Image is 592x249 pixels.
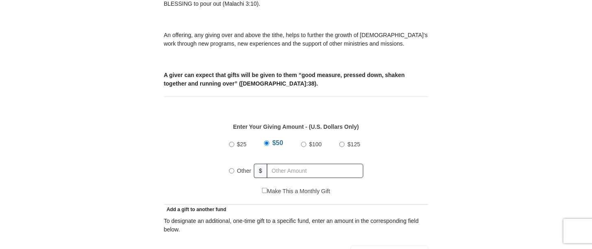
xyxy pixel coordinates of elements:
[237,141,247,148] span: $25
[233,123,359,130] strong: Enter Your Giving Amount - (U.S. Dollars Only)
[272,139,283,146] span: $50
[254,164,268,178] span: $
[237,167,251,174] span: Other
[164,207,227,212] span: Add a gift to another fund
[309,141,322,148] span: $100
[262,187,330,196] label: Make This a Monthly Gift
[164,31,428,48] p: An offering, any giving over and above the tithe, helps to further the growth of [DEMOGRAPHIC_DAT...
[347,141,360,148] span: $125
[262,188,267,193] input: Make This a Monthly Gift
[164,217,428,234] div: To designate an additional, one-time gift to a specific fund, enter an amount in the correspondin...
[164,72,405,87] b: A giver can expect that gifts will be given to them “good measure, pressed down, shaken together ...
[267,164,363,178] input: Other Amount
